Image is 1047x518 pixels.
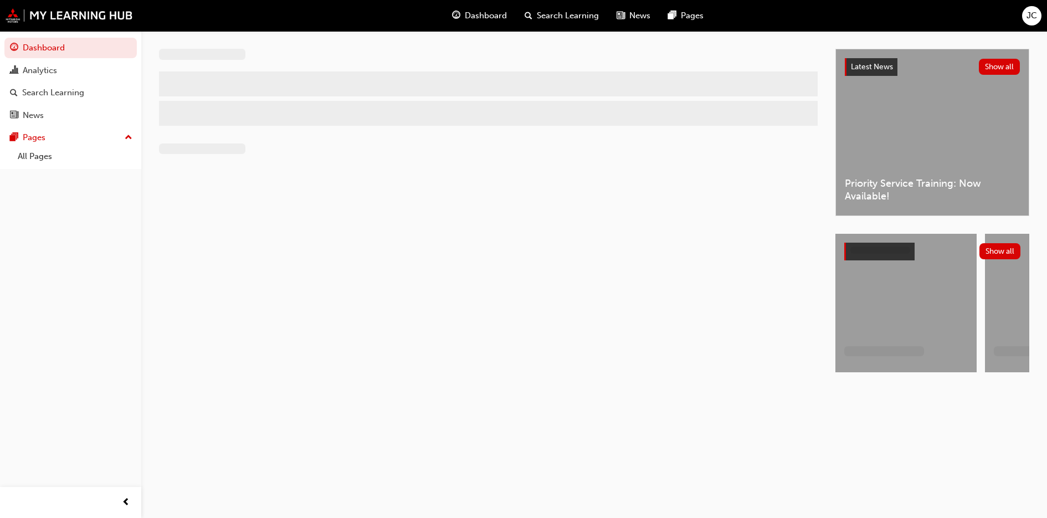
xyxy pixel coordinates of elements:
[10,66,18,76] span: chart-icon
[4,35,137,127] button: DashboardAnalyticsSearch LearningNews
[22,86,84,99] div: Search Learning
[659,4,712,27] a: pages-iconPages
[537,9,599,22] span: Search Learning
[10,133,18,143] span: pages-icon
[13,148,137,165] a: All Pages
[4,60,137,81] a: Analytics
[1027,9,1037,22] span: JC
[851,62,893,71] span: Latest News
[617,9,625,23] span: news-icon
[1022,6,1041,25] button: JC
[681,9,704,22] span: Pages
[4,105,137,126] a: News
[4,127,137,148] button: Pages
[125,131,132,145] span: up-icon
[465,9,507,22] span: Dashboard
[452,9,460,23] span: guage-icon
[844,243,1020,260] a: Show all
[443,4,516,27] a: guage-iconDashboard
[23,109,44,122] div: News
[835,49,1029,216] a: Latest NewsShow allPriority Service Training: Now Available!
[608,4,659,27] a: news-iconNews
[629,9,650,22] span: News
[525,9,532,23] span: search-icon
[845,58,1020,76] a: Latest NewsShow all
[979,59,1020,75] button: Show all
[845,177,1020,202] span: Priority Service Training: Now Available!
[6,8,133,23] img: mmal
[4,38,137,58] a: Dashboard
[23,131,45,144] div: Pages
[4,83,137,103] a: Search Learning
[668,9,676,23] span: pages-icon
[979,243,1021,259] button: Show all
[10,43,18,53] span: guage-icon
[10,111,18,121] span: news-icon
[516,4,608,27] a: search-iconSearch Learning
[122,496,130,510] span: prev-icon
[23,64,57,77] div: Analytics
[10,88,18,98] span: search-icon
